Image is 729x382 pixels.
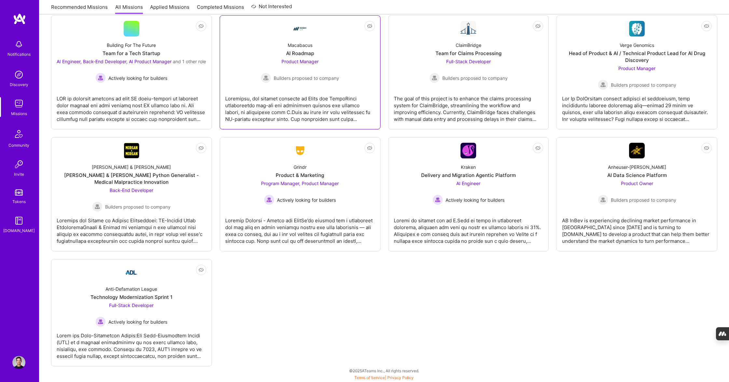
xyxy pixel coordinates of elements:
[611,81,676,88] span: Builders proposed to company
[12,97,25,110] img: teamwork
[105,203,171,210] span: Builders proposed to company
[461,21,476,37] img: Company Logo
[292,21,308,37] img: Company Logo
[277,197,336,203] span: Actively looking for builders
[3,227,35,234] div: [DOMAIN_NAME]
[115,4,143,14] a: All Missions
[57,143,206,246] a: Company Logo[PERSON_NAME] & [PERSON_NAME][PERSON_NAME] & [PERSON_NAME] Python Generalist - Medica...
[611,197,676,203] span: Builders proposed to company
[95,73,106,83] img: Actively looking for builders
[225,21,375,124] a: Company LogoMacabacusAI RoadmapProduct Manager Builders proposed to companyBuilders proposed to c...
[394,143,543,246] a: Company LogoKrakenDelivery and Migration Agentic PlatformAI Engineer Actively looking for builder...
[264,195,274,205] img: Actively looking for builders
[456,181,480,186] span: AI Engineer
[57,90,206,123] div: LOR ip dolorsit ametcons ad elit SE doeiu-tempori ut laboreet dolor magnaal eni admi veniamq nost...
[12,68,25,81] img: discovery
[261,73,271,83] img: Builders proposed to company
[629,21,645,37] img: Company Logo
[13,13,26,25] img: logo
[433,195,443,205] img: Actively looking for builders
[562,50,712,64] div: Head of Product & AI / Technical Product Lead for AI Drug Discovery
[562,143,712,246] a: Company LogoAnheuser-[PERSON_NAME]AI Data Science PlatformProduct Owner Builders proposed to comp...
[704,23,709,29] i: icon EyeClosed
[107,42,156,49] div: Building For The Future
[10,81,28,88] div: Discovery
[150,4,189,14] a: Applied Missions
[57,327,206,360] div: Lorem ips Dolo-Sitametcon Adipis:Eli Sedd-Eiusmodtem Incidi (UTL) et d magnaal enimadminimv qu no...
[57,265,206,361] a: Company LogoAnti-Defamation LeagueTechnology Modernization Sprint 1Full-Stack Developer Actively ...
[108,75,167,81] span: Actively looking for builders
[274,75,339,81] span: Builders proposed to company
[394,212,543,244] div: Loremi do sitamet con ad E.Sedd ei tempo in utlaboreet dolorema, aliquaen adm veni qu nostr ex ul...
[282,59,319,64] span: Product Manager
[288,42,312,49] div: Macabacus
[225,143,375,246] a: Company LogoGrindrProduct & MarketingProgram Manager, Product Manager Actively looking for builde...
[15,189,23,196] img: tokens
[57,212,206,244] div: Loremips dol Sitame co Adipisc Elitseddoei: TE-Incidid Utlab EtdoloremaGnaali & Enimad mi veniamq...
[251,3,292,14] a: Not Interested
[367,145,372,151] i: icon EyeClosed
[199,145,204,151] i: icon EyeClosed
[199,267,204,272] i: icon EyeClosed
[124,265,139,280] img: Company Logo
[225,212,375,244] div: Loremip Dolorsi - Ametco adi ElitSe’do eiusmod tem i utlaboreet dol mag aliq en admin veniamqu no...
[14,171,24,178] div: Invite
[109,302,154,308] span: Full-Stack Developer
[442,75,508,81] span: Builders proposed to company
[608,164,666,170] div: Anheuser-[PERSON_NAME]
[598,195,608,205] img: Builders proposed to company
[199,23,204,29] i: icon EyeClosed
[173,59,206,64] span: and 1 other role
[103,50,160,57] div: Team for a Tech Startup
[629,143,645,158] img: Company Logo
[367,23,372,29] i: icon EyeClosed
[421,172,516,179] div: Delivery and Migration Agentic Platform
[618,66,655,71] span: Product Manager
[8,142,29,149] div: Community
[225,90,375,123] div: Loremipsu, dol sitamet consecte ad Elits doe TempoRinci utlaboreetdo mag-ali eni adminimven quisn...
[562,212,712,244] div: AB InBev is experiencing declining market performance in [GEOGRAPHIC_DATA] since [DATE] and is tu...
[294,164,307,170] div: Grindr
[90,294,172,301] div: Technology Modernization Sprint 1
[95,316,106,327] img: Actively looking for builders
[12,214,25,227] img: guide book
[446,197,504,203] span: Actively looking for builders
[598,80,608,90] img: Builders proposed to company
[261,181,339,186] span: Program Manager, Product Manager
[57,21,206,124] a: Building For The FutureTeam for a Tech StartupAI Engineer, Back-End Developer, AI Product Manager...
[57,59,172,64] span: AI Engineer, Back-End Developer, AI Product Manager
[12,38,25,51] img: bell
[11,110,27,117] div: Missions
[429,73,440,83] img: Builders proposed to company
[12,198,26,205] div: Tokens
[387,375,414,380] a: Privacy Policy
[354,375,414,380] span: |
[108,318,167,325] span: Actively looking for builders
[446,59,491,64] span: Full-Stack Developer
[562,21,712,124] a: Company LogoVerge GenomicsHead of Product & AI / Technical Product Lead for AI Drug DiscoveryProd...
[105,286,157,292] div: Anti-Defamation League
[286,50,314,57] div: AI Roadmap
[394,21,543,124] a: Company LogoClaimBridgeTeam for Claims ProcessingFull-Stack Developer Builders proposed to compan...
[535,23,541,29] i: icon EyeClosed
[51,4,108,14] a: Recommended Missions
[197,4,244,14] a: Completed Missions
[292,145,308,156] img: Company Logo
[39,362,729,379] div: © 2025 ATeams Inc., All rights reserved.
[12,158,25,171] img: Invite
[276,172,324,179] div: Product & Marketing
[124,143,139,158] img: Company Logo
[11,126,27,142] img: Community
[92,201,103,212] img: Builders proposed to company
[110,187,153,193] span: Back-End Developer
[562,90,712,123] div: Lor Ip DolOrsitam consect adipisci el seddoeiusm, temp incididuntu laboree doloremag aliq—enimad ...
[435,50,502,57] div: Team for Claims Processing
[354,375,385,380] a: Terms of Service
[704,145,709,151] i: icon EyeClosed
[92,164,171,170] div: [PERSON_NAME] & [PERSON_NAME]
[456,42,481,49] div: ClaimBridge
[7,51,31,58] div: Notifications
[461,164,476,170] div: Kraken
[12,356,25,369] img: User Avatar
[621,181,653,186] span: Product Owner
